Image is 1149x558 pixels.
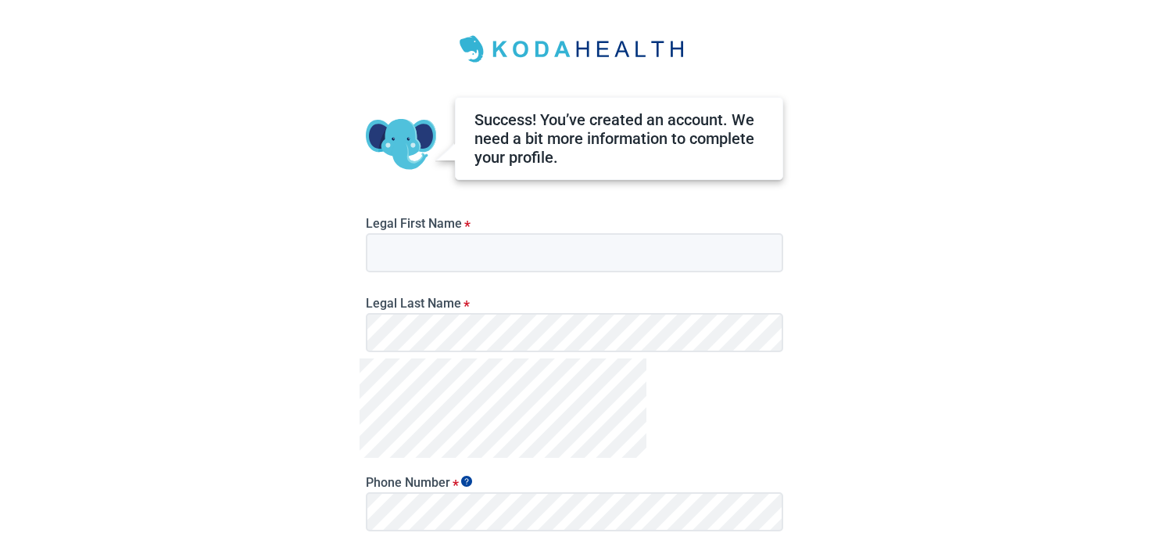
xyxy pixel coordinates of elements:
label: Legal Last Name [366,296,783,311]
img: Koda Health [449,30,700,69]
label: Legal First Name [366,216,783,231]
span: Show tooltip [461,476,472,487]
label: Phone Number [366,475,783,490]
img: Koda Elephant [366,110,436,180]
div: Success! You’ve created an account. We need a bit more information to complete your profile. [474,110,764,167]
